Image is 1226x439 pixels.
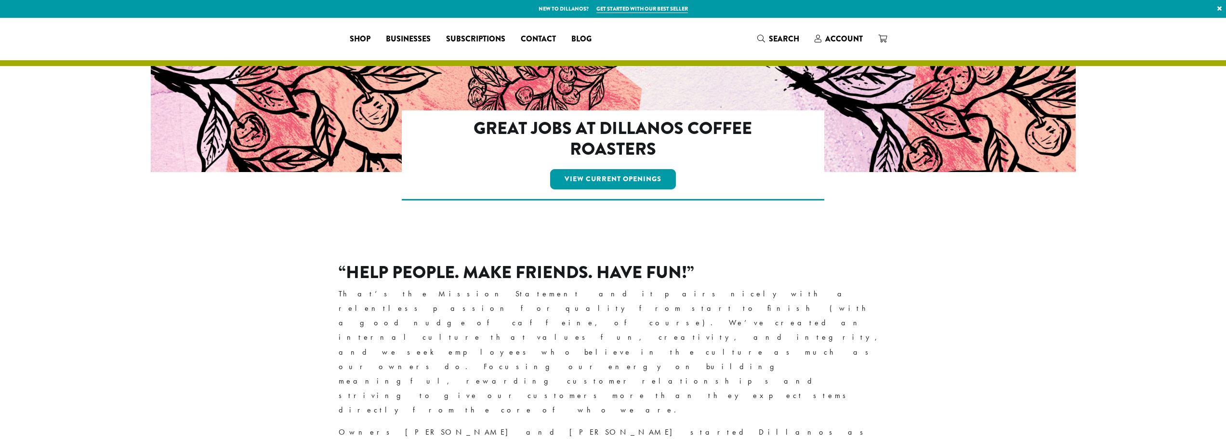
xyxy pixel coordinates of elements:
a: Shop [342,31,378,47]
h2: Great Jobs at Dillanos Coffee Roasters [443,118,783,160]
span: Account [825,33,863,44]
span: Search [769,33,799,44]
span: Businesses [386,33,431,45]
span: Subscriptions [446,33,505,45]
span: Shop [350,33,370,45]
a: View Current Openings [550,169,676,189]
p: That’s the Mission Statement and it pairs nicely with a relentless passion for quality from start... [339,287,888,417]
span: Contact [521,33,556,45]
span: Blog [571,33,592,45]
h2: “Help People. Make Friends. Have Fun!” [339,262,888,283]
a: Get started with our best seller [596,5,688,13]
a: Search [750,31,807,47]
